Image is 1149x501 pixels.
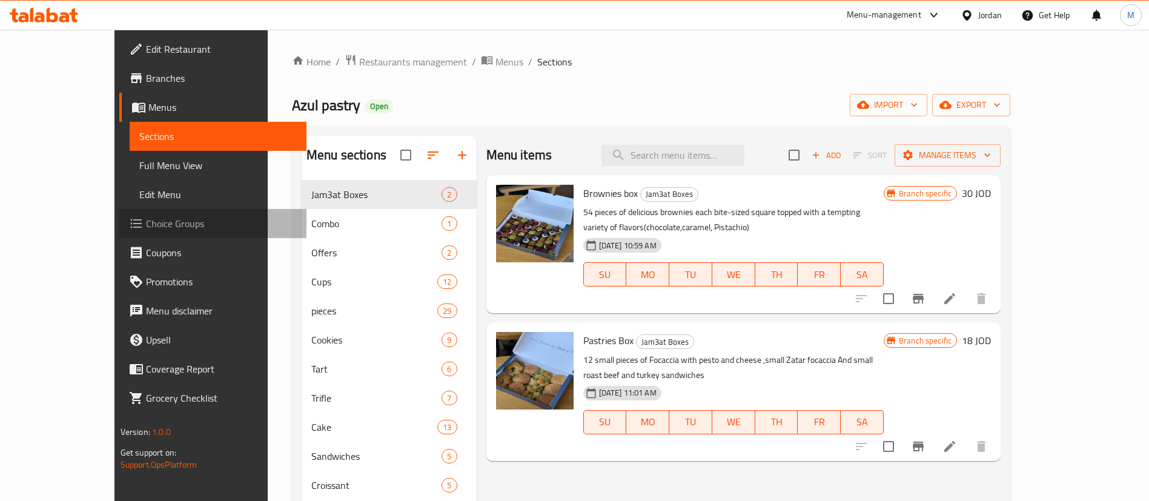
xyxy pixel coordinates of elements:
[876,434,901,459] span: Select to update
[365,99,393,114] div: Open
[904,284,933,313] button: Branch-specific-item
[442,334,456,346] span: 9
[302,267,477,296] div: Cups12
[641,187,698,201] span: Jam3at Boxes
[442,480,456,491] span: 5
[496,185,574,262] img: Brownies box
[674,266,707,284] span: TU
[712,410,755,434] button: WE
[942,98,1001,113] span: export
[146,216,297,231] span: Choice Groups
[626,410,669,434] button: MO
[302,209,477,238] div: Combo1
[139,129,297,144] span: Sections
[119,209,306,238] a: Choice Groups
[139,158,297,173] span: Full Menu View
[419,141,448,170] span: Sort sections
[311,478,442,493] span: Croissant
[119,64,306,93] a: Branches
[336,55,340,69] li: /
[302,354,477,383] div: Tart6
[583,184,638,202] span: Brownies box
[846,413,879,431] span: SA
[311,333,442,347] span: Cookies
[894,188,956,199] span: Branch specific
[311,304,437,318] span: pieces
[311,391,442,405] span: Trifle
[119,296,306,325] a: Menu disclaimer
[589,266,622,284] span: SU
[669,262,712,287] button: TU
[302,325,477,354] div: Cookies9
[302,413,477,442] div: Cake13
[146,304,297,318] span: Menu disclaimer
[442,451,456,462] span: 5
[442,362,457,376] div: items
[755,262,798,287] button: TH
[146,333,297,347] span: Upsell
[894,335,956,347] span: Branch specific
[850,94,927,116] button: import
[442,189,456,201] span: 2
[311,245,442,260] span: Offers
[442,333,457,347] div: items
[669,410,712,434] button: TU
[962,185,991,202] h6: 30 JOD
[119,267,306,296] a: Promotions
[311,362,442,376] span: Tart
[932,94,1010,116] button: export
[119,325,306,354] a: Upsell
[978,8,1002,22] div: Jordan
[311,216,442,231] span: Combo
[636,334,694,349] div: Jam3at Boxes
[345,54,467,70] a: Restaurants management
[302,238,477,267] div: Offers2
[859,98,918,113] span: import
[601,145,744,166] input: search
[640,187,698,202] div: Jam3at Boxes
[496,332,574,410] img: Pastries Box
[146,362,297,376] span: Coverage Report
[846,146,895,165] span: Select section first
[442,478,457,493] div: items
[442,247,456,259] span: 2
[472,55,476,69] li: /
[311,420,437,434] span: Cake
[717,266,750,284] span: WE
[942,439,957,454] a: Edit menu item
[594,387,661,399] span: [DATE] 11:01 AM
[495,55,523,69] span: Menus
[442,363,456,375] span: 6
[442,245,457,260] div: items
[292,54,1010,70] nav: breadcrumb
[583,353,884,383] p: 12 small pieces of Focaccia with pesto and cheese ,small Zatar focaccia And small roast beef and ...
[359,55,467,69] span: Restaurants management
[904,432,933,461] button: Branch-specific-item
[442,391,457,405] div: items
[712,262,755,287] button: WE
[119,383,306,413] a: Grocery Checklist
[717,413,750,431] span: WE
[121,457,197,473] a: Support.OpsPlatform
[302,383,477,413] div: Trifle7
[807,146,846,165] button: Add
[438,276,456,288] span: 12
[442,218,456,230] span: 1
[1127,8,1134,22] span: M
[121,445,176,460] span: Get support on:
[895,144,1001,167] button: Manage items
[121,424,150,440] span: Version:
[967,284,996,313] button: delete
[302,180,477,209] div: Jam3at Boxes2
[119,354,306,383] a: Coverage Report
[119,93,306,122] a: Menus
[146,274,297,289] span: Promotions
[798,262,841,287] button: FR
[967,432,996,461] button: delete
[146,42,297,56] span: Edit Restaurant
[130,151,306,180] a: Full Menu View
[302,296,477,325] div: pieces29
[438,422,456,433] span: 13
